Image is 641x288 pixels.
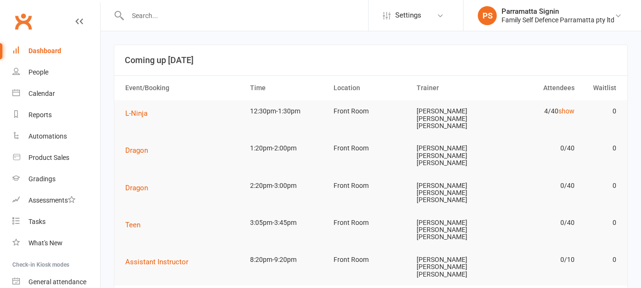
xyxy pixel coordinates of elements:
td: Front Room [329,100,413,122]
td: 0 [579,249,621,271]
span: Dragon [125,146,148,155]
th: Trainer [412,76,496,100]
a: Gradings [12,168,100,190]
button: Dragon [125,145,155,156]
th: Location [329,76,413,100]
td: 0 [579,212,621,234]
input: Search... [125,9,368,22]
div: Dashboard [28,47,61,55]
a: Reports [12,104,100,126]
button: Teen [125,219,147,231]
div: Parramatta Signin [502,7,614,16]
td: 0/40 [496,137,579,159]
td: 8:20pm-9:20pm [246,249,329,271]
div: Automations [28,132,67,140]
td: 0/40 [496,212,579,234]
td: [PERSON_NAME] [PERSON_NAME] [PERSON_NAME] [412,212,496,249]
div: What's New [28,239,63,247]
a: What's New [12,232,100,254]
td: 0/10 [496,249,579,271]
td: 3:05pm-3:45pm [246,212,329,234]
span: Dragon [125,184,148,192]
td: 0 [579,175,621,197]
td: Front Room [329,249,413,271]
a: Clubworx [11,9,35,33]
button: Dragon [125,182,155,194]
div: People [28,68,48,76]
th: Event/Booking [121,76,246,100]
td: 0 [579,137,621,159]
h3: Coming up [DATE] [125,56,617,65]
td: [PERSON_NAME] [PERSON_NAME] [PERSON_NAME] [412,137,496,174]
td: [PERSON_NAME] [PERSON_NAME] [PERSON_NAME] [412,249,496,286]
div: PS [478,6,497,25]
td: 0/40 [496,175,579,197]
div: Product Sales [28,154,69,161]
a: Dashboard [12,40,100,62]
a: Calendar [12,83,100,104]
div: Tasks [28,218,46,225]
td: 2:20pm-3:00pm [246,175,329,197]
span: Settings [395,5,421,26]
td: [PERSON_NAME] [PERSON_NAME] [PERSON_NAME] [412,100,496,137]
button: Assistant Instructor [125,256,195,268]
th: Time [246,76,329,100]
td: 0 [579,100,621,122]
div: Reports [28,111,52,119]
th: Waitlist [579,76,621,100]
td: 4/40 [496,100,579,122]
span: L-Ninja [125,109,148,118]
a: Automations [12,126,100,147]
div: General attendance [28,278,86,286]
a: People [12,62,100,83]
a: show [558,107,575,115]
a: Tasks [12,211,100,232]
a: Assessments [12,190,100,211]
td: Front Room [329,137,413,159]
td: Front Room [329,175,413,197]
td: [PERSON_NAME] [PERSON_NAME] [PERSON_NAME] [412,175,496,212]
a: Product Sales [12,147,100,168]
td: 12:30pm-1:30pm [246,100,329,122]
div: Assessments [28,196,75,204]
th: Attendees [496,76,579,100]
td: Front Room [329,212,413,234]
div: Gradings [28,175,56,183]
button: L-Ninja [125,108,154,119]
div: Calendar [28,90,55,97]
span: Assistant Instructor [125,258,188,266]
td: 1:20pm-2:00pm [246,137,329,159]
span: Teen [125,221,140,229]
div: Family Self Defence Parramatta pty ltd [502,16,614,24]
